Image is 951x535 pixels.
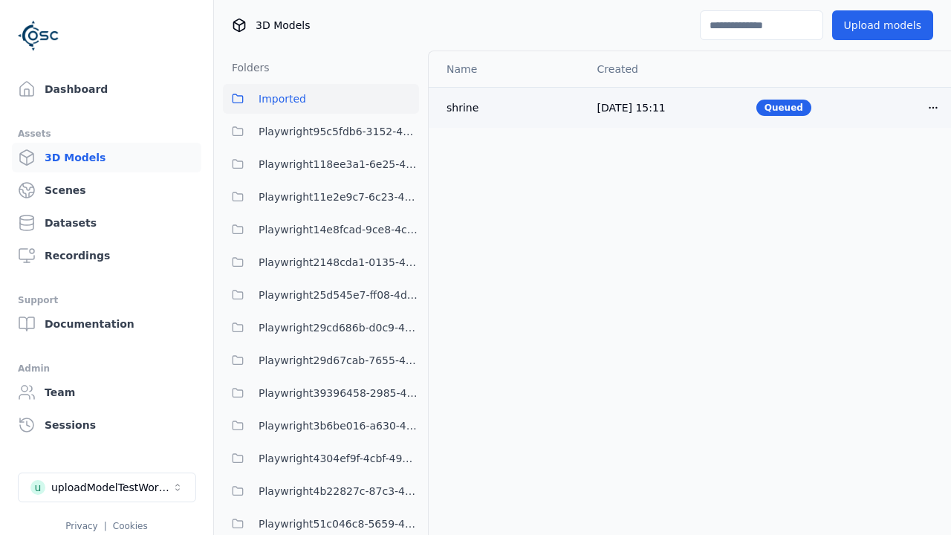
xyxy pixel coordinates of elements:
div: shrine [447,100,574,115]
span: Playwright3b6be016-a630-4ca3-92e7-a43ae52b5237 [259,417,419,435]
button: Playwright25d545e7-ff08-4d3b-b8cd-ba97913ee80b [223,280,419,310]
div: uploadModelTestWorkspace [51,480,172,495]
button: Playwright2148cda1-0135-4eee-9a3e-ba7e638b60a6 [223,247,419,277]
button: Playwright95c5fdb6-3152-4858-b456-48f31a8a1a3d [223,117,419,146]
span: Imported [259,90,306,108]
button: Select a workspace [18,473,196,502]
a: Scenes [12,175,201,205]
button: Playwright39396458-2985-42cf-8e78-891847c6b0fc [223,378,419,408]
span: Playwright118ee3a1-6e25-456a-9a29-0f34eaed349c [259,155,419,173]
span: Playwright29d67cab-7655-4a15-9701-4b560da7f167 [259,351,419,369]
button: Upload models [832,10,933,40]
button: Playwright4304ef9f-4cbf-49b7-a41b-f77e3bae574e [223,444,419,473]
div: Assets [18,125,195,143]
th: Name [429,51,585,87]
span: | [104,521,107,531]
a: Documentation [12,309,201,339]
span: Playwright29cd686b-d0c9-4777-aa54-1065c8c7cee8 [259,319,419,337]
a: Team [12,377,201,407]
button: Playwright118ee3a1-6e25-456a-9a29-0f34eaed349c [223,149,419,179]
img: Logo [18,15,59,56]
a: Datasets [12,208,201,238]
span: Playwright4b22827c-87c3-4678-a830-fb9da450b7a6 [259,482,419,500]
button: Imported [223,84,419,114]
div: Admin [18,360,195,377]
button: Playwright4b22827c-87c3-4678-a830-fb9da450b7a6 [223,476,419,506]
span: Playwright95c5fdb6-3152-4858-b456-48f31a8a1a3d [259,123,419,140]
a: 3D Models [12,143,201,172]
a: Privacy [65,521,97,531]
span: Playwright4304ef9f-4cbf-49b7-a41b-f77e3bae574e [259,450,419,467]
a: Dashboard [12,74,201,104]
span: [DATE] 15:11 [597,102,666,114]
button: Playwright29d67cab-7655-4a15-9701-4b560da7f167 [223,346,419,375]
button: Playwright3b6be016-a630-4ca3-92e7-a43ae52b5237 [223,411,419,441]
button: Playwright29cd686b-d0c9-4777-aa54-1065c8c7cee8 [223,313,419,343]
th: Created [585,51,744,87]
a: Recordings [12,241,201,270]
button: Playwright11e2e9c7-6c23-4ce7-ac48-ea95a4ff6a43 [223,182,419,212]
span: Playwright11e2e9c7-6c23-4ce7-ac48-ea95a4ff6a43 [259,188,419,206]
span: Playwright2148cda1-0135-4eee-9a3e-ba7e638b60a6 [259,253,419,271]
span: Playwright14e8fcad-9ce8-4c9f-9ba9-3f066997ed84 [259,221,419,239]
span: Playwright51c046c8-5659-4972-8464-ababfe350e5f [259,515,419,533]
div: Support [18,291,195,309]
span: Playwright39396458-2985-42cf-8e78-891847c6b0fc [259,384,419,402]
span: Playwright25d545e7-ff08-4d3b-b8cd-ba97913ee80b [259,286,419,304]
a: Cookies [113,521,148,531]
a: Sessions [12,410,201,440]
div: u [30,480,45,495]
button: Playwright14e8fcad-9ce8-4c9f-9ba9-3f066997ed84 [223,215,419,244]
div: Queued [756,100,811,116]
h3: Folders [223,60,270,75]
span: 3D Models [256,18,310,33]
